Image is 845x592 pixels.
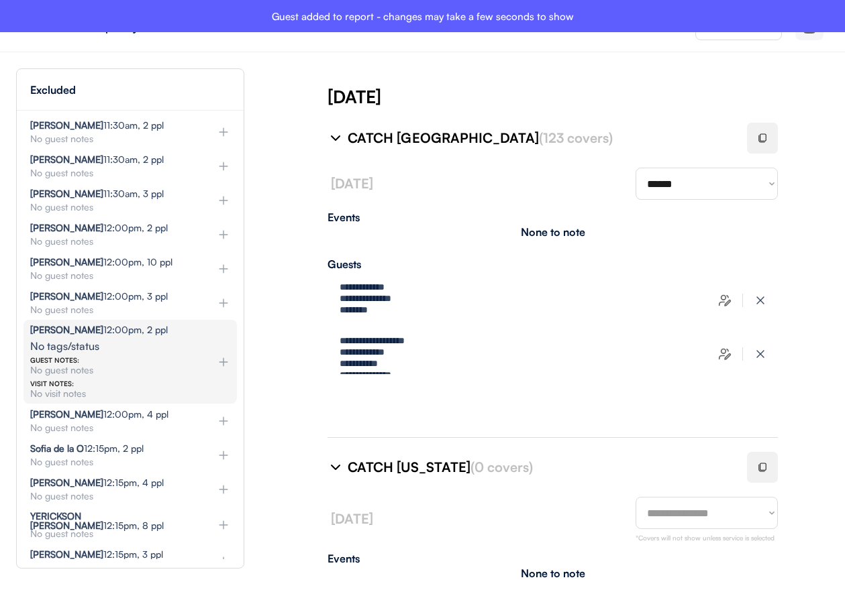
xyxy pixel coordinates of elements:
div: No guest notes [30,271,195,280]
div: No guest notes [30,134,195,143]
strong: [PERSON_NAME] [30,548,103,560]
img: plus%20%281%29.svg [217,125,230,139]
strong: YERICKSON [PERSON_NAME] [30,510,103,531]
img: chevron-right%20%281%29.svg [328,130,344,146]
div: 12:15pm, 8 ppl [30,512,193,530]
div: No tags/status [30,341,99,351]
strong: [PERSON_NAME] [30,408,103,420]
img: chevron-right%20%281%29.svg [328,459,344,475]
div: No guest notes [30,457,195,467]
img: plus%20%281%29.svg [217,160,230,173]
strong: [PERSON_NAME] [30,477,103,488]
img: x-close%20%283%29.svg [754,347,767,361]
strong: [PERSON_NAME] [30,222,103,233]
img: x-close%20%283%29.svg [754,294,767,307]
font: [DATE] [331,175,373,192]
div: 11:30am, 3 ppl [30,189,164,198]
div: No guest notes [30,305,195,314]
img: plus%20%281%29.svg [217,194,230,207]
div: 11:30am, 2 ppl [30,155,164,164]
div: 12:00pm, 3 ppl [30,292,168,301]
strong: [PERSON_NAME] [30,119,103,131]
div: No guest notes [30,423,195,432]
img: plus%20%281%29.svg [217,449,230,462]
img: users-edit.svg [718,294,732,307]
div: No guest notes [30,237,195,246]
div: CATCH [GEOGRAPHIC_DATA] [348,129,731,147]
div: 12:00pm, 4 ppl [30,410,168,419]
div: No guest notes [30,491,195,501]
div: CATCH [US_STATE] [348,458,731,477]
div: No guest notes [30,529,195,538]
div: 11:30am, 2 ppl [30,121,164,130]
img: plus%20%281%29.svg [217,228,230,241]
strong: [PERSON_NAME] [30,188,103,199]
strong: [PERSON_NAME] [30,256,103,268]
img: plus%20%281%29.svg [217,296,230,310]
img: plus%20%281%29.svg [217,518,230,532]
img: plus%20%281%29.svg [217,554,230,568]
img: plus%20%281%29.svg [217,262,230,276]
img: users-edit.svg [718,347,732,361]
div: Excluded [30,84,76,95]
div: 12:00pm, 2 ppl [30,223,168,233]
div: 12:00pm, 2 ppl [30,325,168,335]
font: (0 covers) [470,459,533,475]
font: (123 covers) [539,129,613,146]
div: 12:15pm, 2 ppl [30,444,144,453]
div: 12:00pm, 10 ppl [30,257,172,267]
div: No guest notes [30,365,195,375]
div: No guest notes [30,168,195,178]
strong: Sofia de la O [30,442,84,454]
div: No guest notes [30,202,195,212]
div: Events [328,212,778,223]
div: None to note [521,227,585,237]
strong: [PERSON_NAME] [30,324,103,335]
div: [DATE] [328,84,845,109]
font: *Covers will not show unless service is selected [636,534,775,542]
div: 12:15pm, 3 ppl [30,550,163,559]
div: None to note [521,568,585,579]
strong: [PERSON_NAME] [30,154,103,165]
div: No visit notes [30,389,195,398]
img: plus%20%281%29.svg [217,414,230,428]
div: Guests [328,259,778,270]
img: plus%20%281%29.svg [217,483,230,496]
div: Events [328,553,778,564]
font: [DATE] [331,510,373,527]
div: 12:15pm, 4 ppl [30,478,164,487]
img: plus%20%281%29.svg [217,355,230,369]
strong: [PERSON_NAME] [30,290,103,302]
div: VISIT NOTES: [30,380,195,387]
div: GUEST NOTES: [30,357,195,363]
